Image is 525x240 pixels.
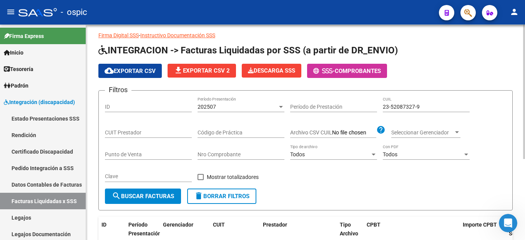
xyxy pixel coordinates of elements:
span: Importe CPBT [463,222,497,228]
a: Firma Digital SSS [98,32,139,38]
span: Buscar Facturas [112,193,174,200]
span: Integración (discapacidad) [4,98,75,106]
mat-icon: file_download [174,66,183,75]
mat-icon: delete [194,191,203,200]
span: - [313,68,335,74]
button: -Comprobantes [307,64,387,78]
span: Seleccionar Gerenciador [391,129,454,136]
p: - [98,31,513,40]
span: Exportar CSV [105,68,156,74]
span: ID [101,222,106,228]
app-download-masive: Descarga masiva de comprobantes (adjuntos) [242,64,301,78]
span: Período Presentación [128,222,161,237]
span: Tipo Archivo [340,222,358,237]
span: Comprobantes [335,68,381,74]
span: - ospic [61,4,87,21]
span: CPBT [367,222,380,228]
button: Exportar CSV 2 [168,64,236,78]
span: Mostrar totalizadores [207,172,259,182]
button: Buscar Facturas [105,189,181,204]
button: Descarga SSS [242,64,301,78]
mat-icon: search [112,191,121,200]
span: Firma Express [4,32,44,40]
a: Instructivo Documentación SSS [140,32,215,38]
mat-icon: menu [6,7,15,17]
mat-icon: help [376,125,385,134]
button: Exportar CSV [98,64,162,78]
span: Prestador [263,222,287,228]
span: Inicio [4,48,23,57]
span: Padrón [4,81,28,90]
span: CUIT [213,222,225,228]
span: Todos [290,151,305,157]
h3: Filtros [105,84,131,95]
span: Borrar Filtros [194,193,249,200]
button: Borrar Filtros [187,189,256,204]
span: INTEGRACION -> Facturas Liquidadas por SSS (a partir de DR_ENVIO) [98,45,398,56]
mat-icon: person [510,7,519,17]
span: Todos [383,151,397,157]
input: Archivo CSV CUIL [332,129,376,136]
span: Gerenciador [163,222,193,228]
span: 202507 [198,104,216,110]
span: Exportar CSV 2 [174,67,230,74]
span: Tesorería [4,65,33,73]
mat-icon: cloud_download [105,66,114,75]
span: Descarga SSS [248,67,295,74]
iframe: Intercom live chat [499,214,517,232]
span: Archivo CSV CUIL [290,129,332,136]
